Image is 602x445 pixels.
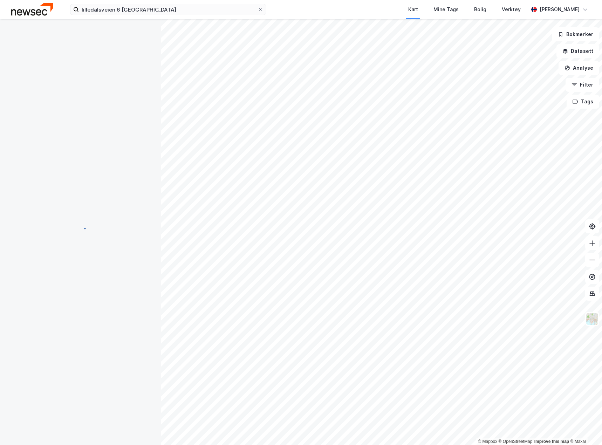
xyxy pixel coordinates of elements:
[474,5,486,14] div: Bolig
[502,5,521,14] div: Verktøy
[534,439,569,444] a: Improve this map
[556,44,599,58] button: Datasett
[79,4,258,15] input: Søk på adresse, matrikkel, gårdeiere, leietakere eller personer
[499,439,533,444] a: OpenStreetMap
[433,5,459,14] div: Mine Tags
[11,3,53,15] img: newsec-logo.f6e21ccffca1b3a03d2d.png
[586,312,599,326] img: Z
[567,411,602,445] iframe: Chat Widget
[408,5,418,14] div: Kart
[540,5,580,14] div: [PERSON_NAME]
[559,61,599,75] button: Analyse
[478,439,497,444] a: Mapbox
[552,27,599,41] button: Bokmerker
[75,222,86,233] img: spinner.a6d8c91a73a9ac5275cf975e30b51cfb.svg
[567,95,599,109] button: Tags
[566,78,599,92] button: Filter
